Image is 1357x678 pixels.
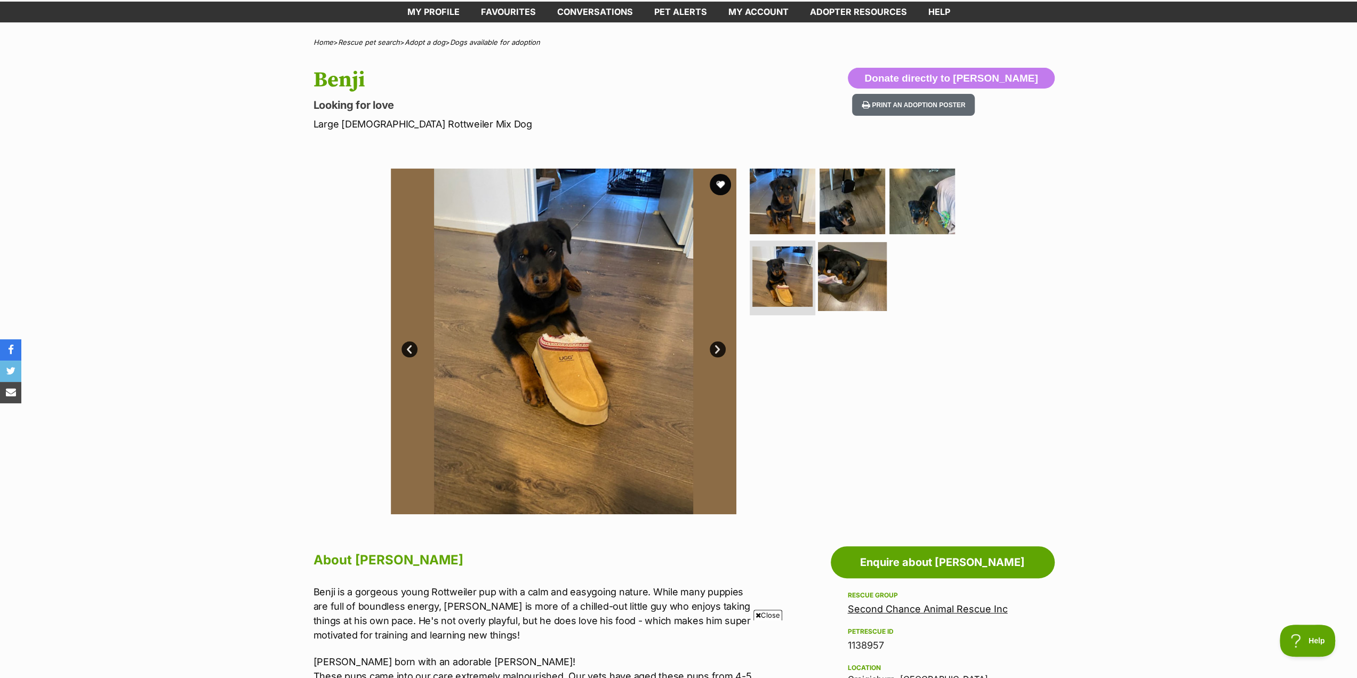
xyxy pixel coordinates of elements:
h1: Benji [314,68,765,92]
a: Rescue pet search [338,38,400,46]
button: favourite [710,174,731,195]
a: Next [710,341,726,357]
img: Photo of Benji [750,169,815,234]
div: PetRescue ID [848,627,1038,636]
button: Donate directly to [PERSON_NAME] [848,68,1054,89]
p: Large [DEMOGRAPHIC_DATA] Rottweiler Mix Dog [314,117,765,131]
img: Photo of Benji [889,169,955,234]
a: My profile [397,2,470,22]
a: Home [314,38,333,46]
a: Dogs available for adoption [450,38,540,46]
a: My account [718,2,799,22]
p: Looking for love [314,98,765,113]
button: Print an adoption poster [852,94,975,116]
a: Help [918,2,961,22]
iframe: Advertisement [420,625,937,673]
img: Photo of Benji [752,246,813,307]
span: Close [753,610,782,620]
img: Photo of Benji [820,169,885,234]
a: Adopt a dog [405,38,445,46]
p: Benji is a gorgeous young Rottweiler pup with a calm and easygoing nature. While many puppies are... [314,585,754,642]
a: Adopter resources [799,2,918,22]
img: Photo of Benji [391,169,736,514]
div: Location [848,664,1038,672]
div: > > > [287,38,1071,46]
a: Second Chance Animal Rescue Inc [848,603,1008,615]
iframe: Help Scout Beacon - Open [1280,625,1336,657]
a: Pet alerts [644,2,718,22]
a: Enquire about [PERSON_NAME] [831,546,1055,578]
img: Photo of Benji [818,242,887,311]
div: 1138957 [848,638,1038,653]
a: Favourites [470,2,547,22]
h2: About [PERSON_NAME] [314,548,754,572]
a: conversations [547,2,644,22]
a: Prev [402,341,417,357]
div: Rescue group [848,591,1038,600]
